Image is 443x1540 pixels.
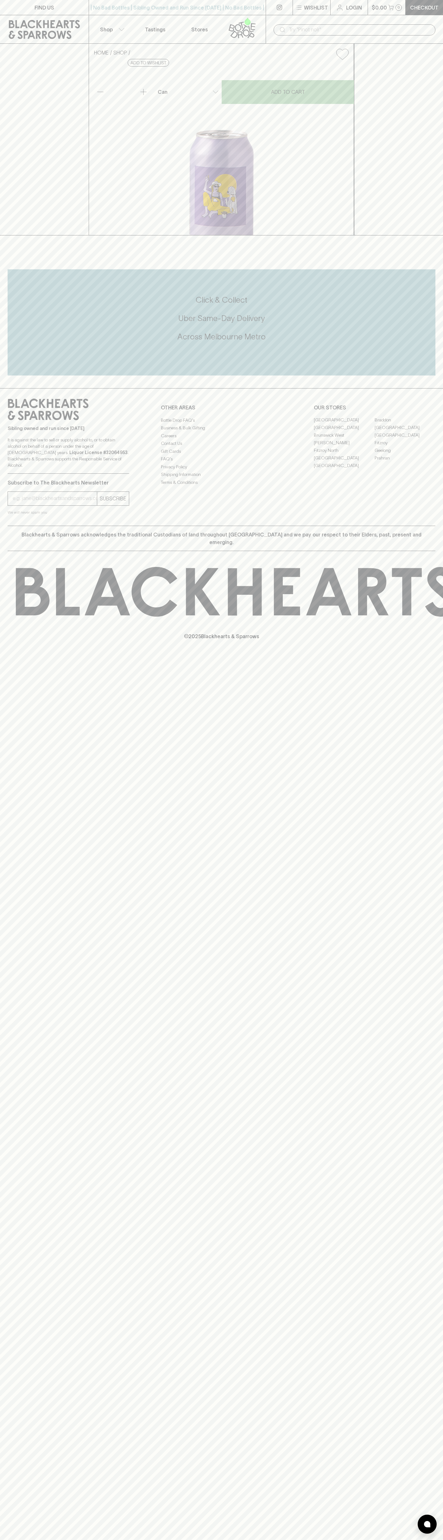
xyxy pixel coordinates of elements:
[314,439,375,447] a: [PERSON_NAME]
[8,331,435,342] h5: Across Melbourne Metro
[222,80,354,104] button: ADD TO CART
[35,4,54,11] p: FIND US
[161,478,282,486] a: Terms & Conditions
[372,4,387,11] p: $0.00
[375,416,435,424] a: Braddon
[158,88,168,96] p: Can
[375,454,435,462] a: Prahran
[8,295,435,305] h5: Click & Collect
[314,462,375,470] a: [GEOGRAPHIC_DATA]
[314,404,435,411] p: OUR STORES
[314,454,375,462] a: [GEOGRAPHIC_DATA]
[314,424,375,432] a: [GEOGRAPHIC_DATA]
[94,50,109,55] a: HOME
[375,424,435,432] a: [GEOGRAPHIC_DATA]
[113,50,127,55] a: SHOP
[8,509,129,516] p: We will never spam you
[375,432,435,439] a: [GEOGRAPHIC_DATA]
[161,424,282,432] a: Business & Bulk Gifting
[161,404,282,411] p: OTHER AREAS
[8,313,435,324] h5: Uber Same-Day Delivery
[8,269,435,375] div: Call to action block
[8,437,129,468] p: It is against the law to sell or supply alcohol to, or to obtain alcohol on behalf of a person un...
[334,46,351,62] button: Add to wishlist
[97,492,129,505] button: SUBSCRIBE
[314,447,375,454] a: Fitzroy North
[8,479,129,486] p: Subscribe to The Blackhearts Newsletter
[424,1521,430,1527] img: bubble-icon
[155,86,221,98] div: Can
[8,425,129,432] p: Sibling owned and run since [DATE]
[89,15,133,43] button: Shop
[314,432,375,439] a: Brunswick West
[271,88,305,96] p: ADD TO CART
[13,493,97,504] input: e.g. jane@blackheartsandsparrows.com.au
[346,4,362,11] p: Login
[191,26,208,33] p: Stores
[161,440,282,447] a: Contact Us
[100,495,126,502] p: SUBSCRIBE
[289,25,430,35] input: Try "Pinot noir"
[375,447,435,454] a: Geelong
[69,450,128,455] strong: Liquor License #32064953
[375,439,435,447] a: Fitzroy
[128,59,169,67] button: Add to wishlist
[177,15,222,43] a: Stores
[100,26,113,33] p: Shop
[161,447,282,455] a: Gift Cards
[161,463,282,471] a: Privacy Policy
[410,4,439,11] p: Checkout
[397,6,400,9] p: 0
[161,455,282,463] a: FAQ's
[89,65,354,235] img: 32305.png
[145,26,165,33] p: Tastings
[133,15,177,43] a: Tastings
[161,471,282,478] a: Shipping Information
[304,4,328,11] p: Wishlist
[12,531,431,546] p: Blackhearts & Sparrows acknowledges the traditional Custodians of land throughout [GEOGRAPHIC_DAT...
[161,432,282,440] a: Careers
[314,416,375,424] a: [GEOGRAPHIC_DATA]
[161,416,282,424] a: Bottle Drop FAQ's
